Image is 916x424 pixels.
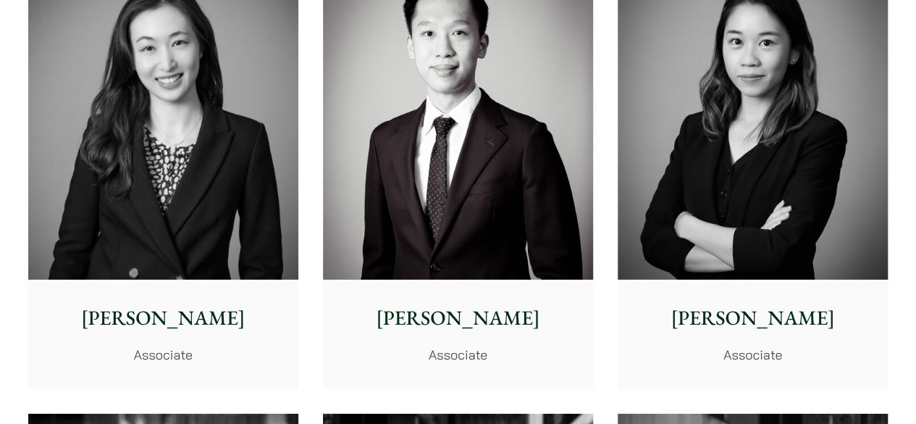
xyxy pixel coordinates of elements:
p: Associate [335,345,581,365]
p: Associate [629,345,876,365]
p: [PERSON_NAME] [335,303,581,333]
p: [PERSON_NAME] [40,303,287,333]
p: [PERSON_NAME] [629,303,876,333]
p: Associate [40,345,287,365]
